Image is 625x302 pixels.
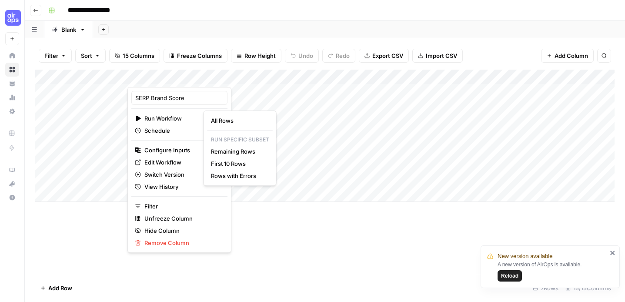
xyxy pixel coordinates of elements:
span: Run Workflow [144,114,212,123]
p: Run Specific Subset [207,134,273,145]
span: All Rows [211,116,266,125]
span: Remaining Rows [211,147,266,156]
span: Rows with Errors [211,171,266,180]
span: First 10 Rows [211,159,266,168]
